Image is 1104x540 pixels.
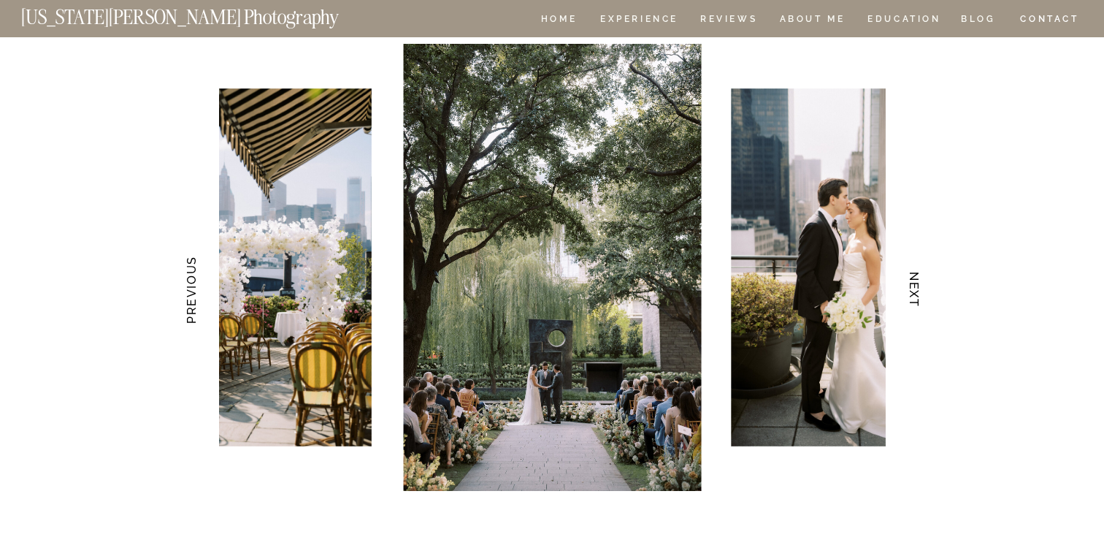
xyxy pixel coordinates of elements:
[700,15,755,27] a: REVIEWS
[538,15,580,27] a: HOME
[779,15,846,27] a: ABOUT ME
[600,15,677,27] a: Experience
[21,7,388,20] a: [US_STATE][PERSON_NAME] Photography
[866,15,943,27] a: EDUCATION
[1019,11,1080,27] a: CONTACT
[907,244,922,336] h3: NEXT
[961,15,996,27] a: BLOG
[183,244,199,336] h3: PREVIOUS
